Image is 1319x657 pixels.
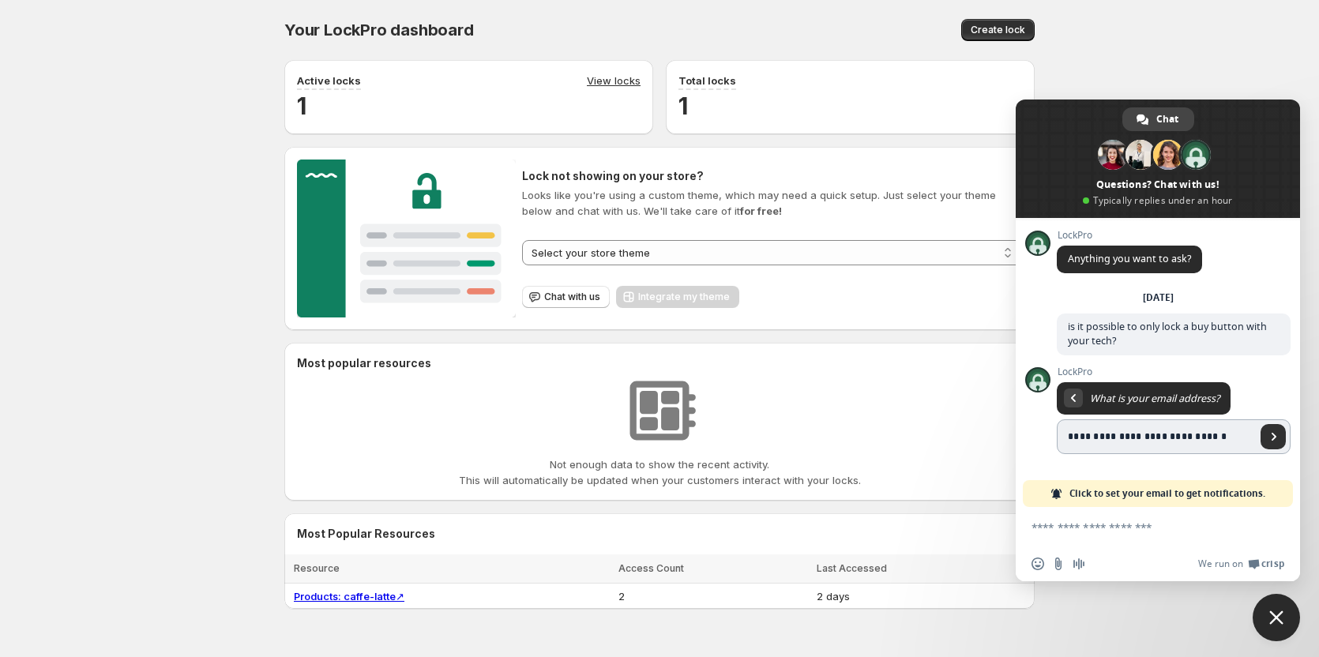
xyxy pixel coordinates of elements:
[1122,107,1194,131] a: Chat
[1253,594,1300,641] a: Close chat
[678,73,736,88] p: Total locks
[1198,558,1243,570] span: We run on
[544,291,600,303] span: Chat with us
[1057,230,1202,241] span: LockPro
[587,73,641,90] a: View locks
[678,90,1022,122] h2: 1
[1032,507,1253,546] textarea: Compose your message...
[618,562,684,574] span: Access Count
[297,526,1022,542] h2: Most Popular Resources
[1261,558,1284,570] span: Crisp
[459,456,861,488] p: Not enough data to show the recent activity. This will automatically be updated when your custome...
[1068,252,1191,265] span: Anything you want to ask?
[971,24,1025,36] span: Create lock
[614,584,812,610] td: 2
[284,21,474,39] span: Your LockPro dashboard
[297,90,641,122] h2: 1
[294,590,404,603] a: Products: caffe-latte↗
[961,19,1035,41] button: Create lock
[1261,424,1286,449] a: Send
[297,355,1022,371] h2: Most popular resources
[1052,558,1065,570] span: Send a file
[1032,558,1044,570] span: Insert an emoji
[620,371,699,450] img: No resources found
[1073,558,1085,570] span: Audio message
[1057,366,1291,377] span: LockPro
[522,168,1022,184] h2: Lock not showing on your store?
[812,584,1035,610] td: 2 days
[1156,107,1178,131] span: Chat
[1057,419,1256,454] input: Enter your email address...
[1090,392,1219,405] span: What is your email address?
[522,187,1022,219] p: Looks like you're using a custom theme, which may need a quick setup. Just select your theme belo...
[817,562,887,574] span: Last Accessed
[297,160,516,317] img: Customer support
[522,286,610,308] button: Chat with us
[1068,320,1267,347] span: is it possible to only lock a buy button with your tech?
[294,562,340,574] span: Resource
[297,73,361,88] p: Active locks
[1069,480,1265,507] span: Click to set your email to get notifications.
[1198,558,1284,570] a: We run onCrisp
[1143,293,1174,302] div: [DATE]
[740,205,782,217] strong: for free!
